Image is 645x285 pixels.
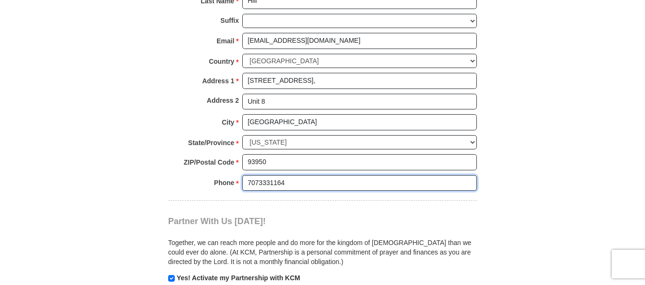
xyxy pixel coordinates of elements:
[214,176,235,189] strong: Phone
[202,74,235,88] strong: Address 1
[168,216,266,226] span: Partner With Us [DATE]!
[188,136,234,149] strong: State/Province
[220,14,239,27] strong: Suffix
[184,156,235,169] strong: ZIP/Postal Code
[222,116,234,129] strong: City
[207,94,239,107] strong: Address 2
[217,34,234,48] strong: Email
[177,274,300,282] strong: Yes! Activate my Partnership with KCM
[168,238,477,266] p: Together, we can reach more people and do more for the kingdom of [DEMOGRAPHIC_DATA] than we coul...
[209,55,235,68] strong: Country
